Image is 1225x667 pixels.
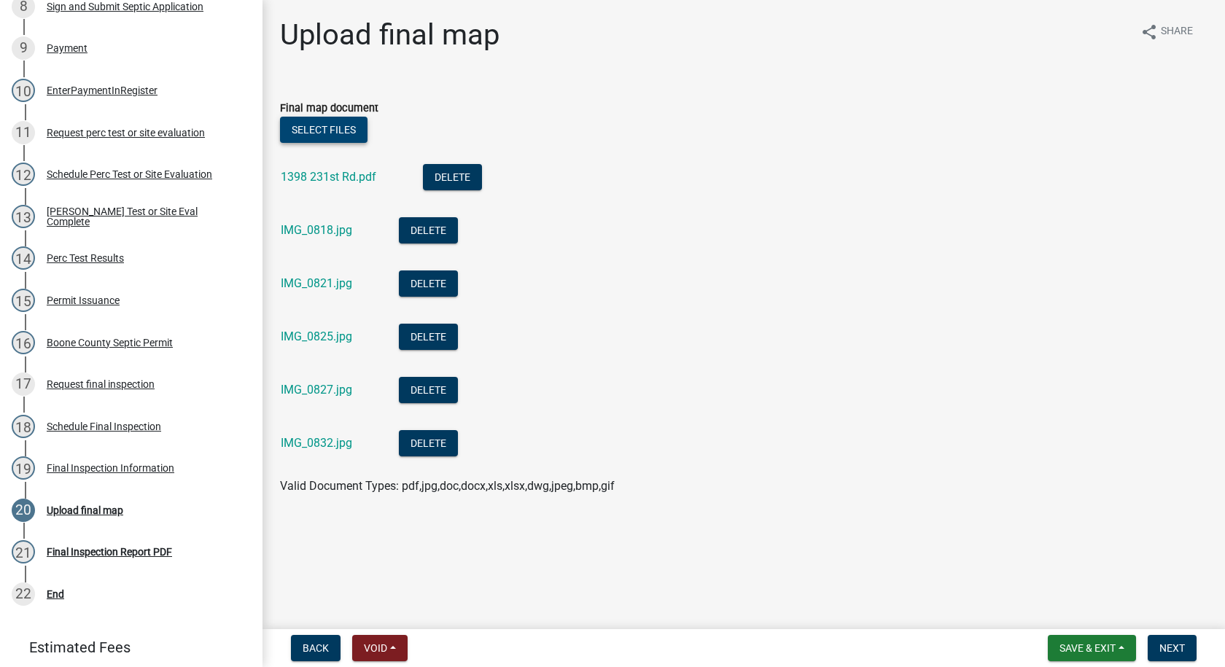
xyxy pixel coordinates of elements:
span: Void [364,642,387,654]
wm-modal-confirm: Delete Document [399,331,458,345]
span: Valid Document Types: pdf,jpg,doc,docx,xls,xlsx,dwg,jpeg,bmp,gif [280,479,615,493]
h1: Upload final map [280,17,499,52]
div: Schedule Final Inspection [47,421,161,432]
div: Perc Test Results [47,253,124,263]
wm-modal-confirm: Delete Document [399,384,458,398]
div: 18 [12,415,35,438]
button: Delete [399,324,458,350]
wm-modal-confirm: Delete Document [399,225,458,238]
div: Permit Issuance [47,295,120,305]
div: 15 [12,289,35,312]
div: [PERSON_NAME] Test or Site Eval Complete [47,206,239,227]
button: Delete [399,270,458,297]
button: Delete [399,377,458,403]
a: IMG_0832.jpg [281,436,352,450]
div: 9 [12,36,35,60]
wm-modal-confirm: Delete Document [423,171,482,185]
div: 13 [12,205,35,228]
div: 11 [12,121,35,144]
div: Payment [47,43,87,53]
a: IMG_0818.jpg [281,223,352,237]
div: 22 [12,582,35,606]
button: shareShare [1129,17,1205,46]
button: Delete [399,430,458,456]
button: Delete [399,217,458,243]
button: Back [291,635,341,661]
a: IMG_0825.jpg [281,329,352,343]
a: IMG_0827.jpg [281,383,352,397]
div: 16 [12,331,35,354]
i: share [1140,23,1158,41]
div: End [47,589,64,599]
label: Final map document [280,104,378,114]
div: Final Inspection Report PDF [47,547,172,557]
button: Save & Exit [1048,635,1136,661]
span: Save & Exit [1059,642,1116,654]
span: Back [303,642,329,654]
button: Delete [423,164,482,190]
div: 19 [12,456,35,480]
div: 17 [12,372,35,396]
div: 10 [12,79,35,102]
span: Share [1161,23,1193,41]
div: 21 [12,540,35,563]
button: Void [352,635,408,661]
div: Sign and Submit Septic Application [47,1,203,12]
div: Upload final map [47,505,123,515]
div: 12 [12,163,35,186]
wm-modal-confirm: Delete Document [399,278,458,292]
button: Select files [280,117,367,143]
a: 1398 231st Rd.pdf [281,170,376,184]
wm-modal-confirm: Delete Document [399,437,458,451]
div: Schedule Perc Test or Site Evaluation [47,169,212,179]
div: 20 [12,499,35,522]
div: Request final inspection [47,379,155,389]
div: Request perc test or site evaluation [47,128,205,138]
a: IMG_0821.jpg [281,276,352,290]
div: EnterPaymentInRegister [47,85,157,95]
span: Next [1159,642,1185,654]
button: Next [1148,635,1197,661]
a: Estimated Fees [12,633,239,662]
div: Boone County Septic Permit [47,338,173,348]
div: Final Inspection Information [47,463,174,473]
div: 14 [12,246,35,270]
